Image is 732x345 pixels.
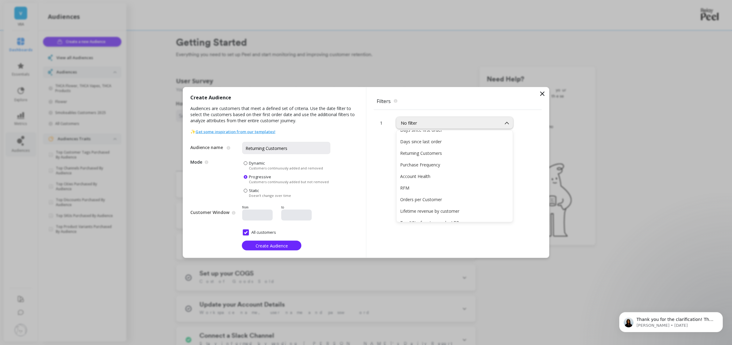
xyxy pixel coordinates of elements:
span: ✨ [190,129,275,135]
div: Lifetime revenue by customer [400,208,509,214]
span: Create Audience [256,243,288,248]
div: Purchase Frequency [400,162,509,168]
iframe: Intercom notifications message [610,299,732,342]
span: Mode [190,160,242,198]
span: Customers continuously added but not removed [249,180,329,184]
a: Get some inspiration from our templates! [196,129,275,134]
label: Audience name [190,144,224,151]
span: Dynamic [249,160,265,166]
span: Thank you for the clarification! The blue button isn’t meant to function directly. Please use the... [27,18,103,53]
div: RFM [400,185,509,191]
button: Create Audience [242,241,301,251]
span: Static [249,188,259,193]
p: to [281,205,316,210]
span: Progressive [249,174,271,180]
span: Customers continuously added and removed [249,166,323,170]
div: Top N% of customers by LTR [400,220,509,226]
div: No filter [401,120,497,126]
span: Filters [374,94,542,108]
div: Orders per Customer [400,197,509,202]
div: Returning Customers [400,150,509,156]
input: Audience name [242,142,330,154]
div: Account Health [400,173,509,179]
span: 1 [380,120,382,126]
div: Days since last order [400,139,509,144]
span: All customers [243,229,276,236]
p: Message from Kateryna, sent 1w ago [27,23,105,29]
span: Create Audience [190,94,231,105]
span: Audiences are customers that meet a defined set of criteria. Use the date filter to select the cu... [190,105,359,129]
p: from [242,205,279,210]
label: Customer Window [190,209,229,215]
span: Doesn't change over time [249,193,291,198]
